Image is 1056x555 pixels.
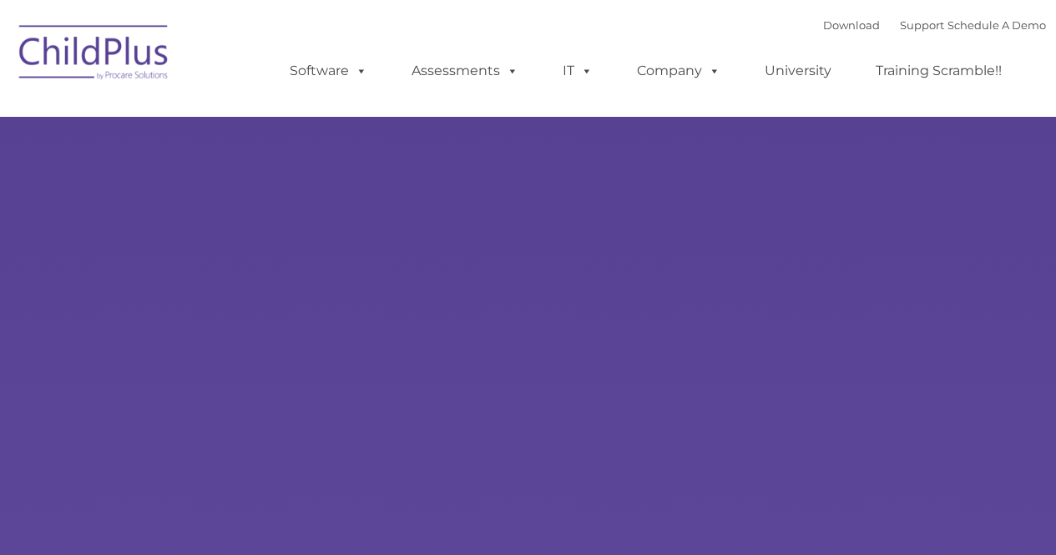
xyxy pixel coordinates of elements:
a: Assessments [395,54,535,88]
a: Software [273,54,384,88]
a: Download [823,18,880,32]
a: University [748,54,848,88]
font: | [823,18,1046,32]
a: Schedule A Demo [947,18,1046,32]
a: IT [546,54,609,88]
a: Support [900,18,944,32]
a: Training Scramble!! [859,54,1018,88]
img: ChildPlus by Procare Solutions [11,13,178,97]
a: Company [620,54,737,88]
